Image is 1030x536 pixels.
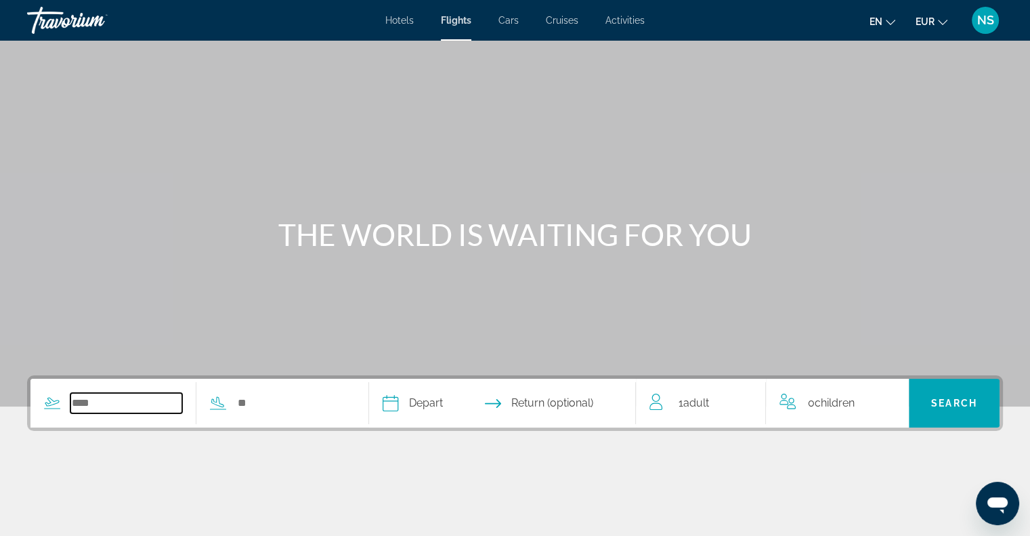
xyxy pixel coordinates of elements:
button: Change currency [916,12,947,31]
span: Children [815,396,855,409]
span: 1 [678,394,708,413]
button: Change language [870,12,895,31]
span: EUR [916,16,935,27]
button: Search [909,379,1000,428]
h1: THE WORLD IS WAITING FOR YOU [261,217,769,252]
a: Cruises [546,15,578,26]
iframe: Кнопка запуска окна обмена сообщениями [976,482,1019,525]
a: Cars [498,15,519,26]
span: Search [931,398,977,409]
a: Hotels [385,15,414,26]
span: NS [977,14,994,27]
a: Travorium [27,3,163,38]
button: Travelers: 1 adult, 0 children [636,379,908,428]
span: Adult [683,396,708,409]
span: en [870,16,882,27]
a: Activities [605,15,645,26]
button: Select return date [485,379,593,428]
span: Return (optional) [511,394,593,413]
div: Search widget [30,379,1000,428]
button: User Menu [968,6,1003,35]
a: Flights [441,15,471,26]
span: 0 [808,394,855,413]
button: Select depart date [383,379,443,428]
